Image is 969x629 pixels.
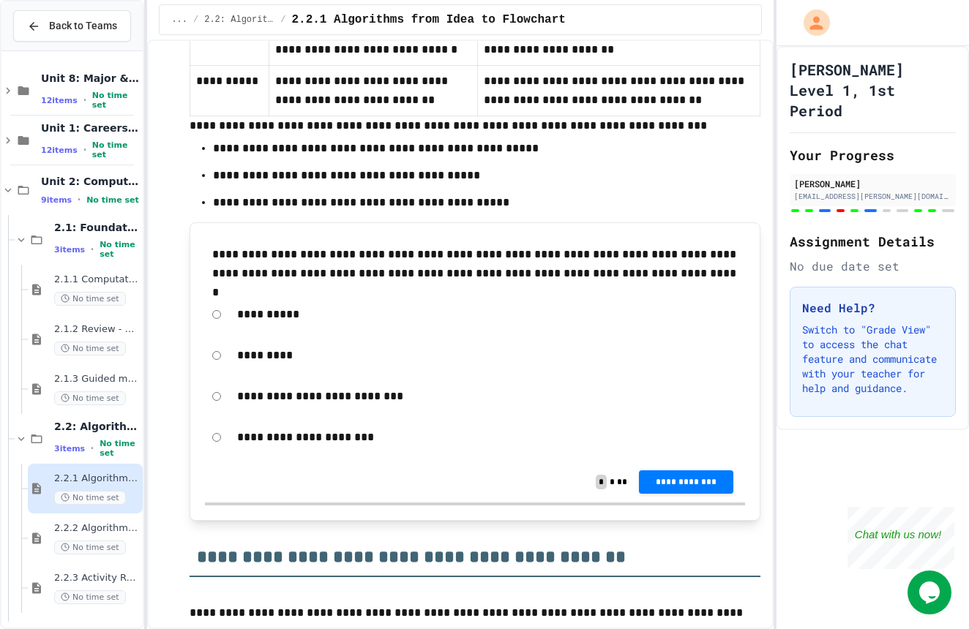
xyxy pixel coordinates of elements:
span: 3 items [54,444,85,453]
span: / [193,14,198,26]
span: 9 items [41,195,72,205]
span: 2.2: Algorithms from Idea to Flowchart [54,420,140,433]
span: / [280,14,285,26]
span: No time set [86,195,139,205]
span: 2.1.3 Guided morning routine flowchart [54,373,140,385]
span: Unit 2: Computational Thinking & Problem-Solving [41,175,140,188]
button: Back to Teams [13,10,131,42]
div: My Account [788,6,834,39]
span: 2.2: Algorithms from Idea to Flowchart [204,14,274,26]
span: 2.1.1 Computational Thinking and Problem Solving [54,274,140,286]
span: No time set [92,140,141,159]
h3: Need Help? [802,299,943,317]
span: No time set [54,292,126,306]
span: Unit 8: Major & Emerging Technologies [41,72,140,85]
span: • [91,244,94,255]
iframe: chat widget [848,507,954,569]
p: Switch to "Grade View" to access the chat feature and communicate with your teacher for help and ... [802,323,943,396]
span: No time set [54,342,126,355]
span: No time set [54,590,126,604]
h2: Assignment Details [790,231,956,252]
span: No time set [92,91,141,110]
div: [PERSON_NAME] [794,177,951,190]
span: 2.2.2 Algorithms from Idea to Flowchart - Review [54,522,140,535]
div: No due date set [790,257,956,275]
span: • [91,442,94,454]
h2: Your Progress [790,145,956,165]
span: 12 items [41,146,78,155]
span: No time set [54,391,126,405]
span: 2.2.1 Algorithms from Idea to Flowchart [54,472,140,485]
span: Back to Teams [49,18,117,34]
span: 2.1: Foundations of Computational Thinking [54,221,140,234]
span: • [78,194,81,206]
span: • [83,94,86,106]
span: No time set [100,240,140,259]
span: No time set [100,439,140,458]
span: Unit 1: Careers & Professionalism [41,121,140,135]
span: • [83,144,86,156]
span: No time set [54,541,126,554]
span: No time set [54,491,126,505]
span: 3 items [54,245,85,255]
span: 2.2.1 Algorithms from Idea to Flowchart [291,11,565,29]
div: [EMAIL_ADDRESS][PERSON_NAME][DOMAIN_NAME] [794,191,951,202]
span: 2.2.3 Activity Recommendation Algorithm [54,572,140,584]
span: 2.1.2 Review - Computational Thinking and Problem Solving [54,323,140,336]
h1: [PERSON_NAME] Level 1, 1st Period [790,59,956,121]
span: ... [171,14,187,26]
span: 12 items [41,96,78,105]
iframe: chat widget [908,570,954,614]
